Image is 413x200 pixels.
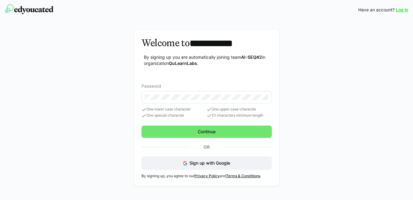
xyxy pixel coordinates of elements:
span: Password [141,84,161,89]
a: Log in [396,7,408,13]
span: One upper case character [207,107,272,112]
span: Have an account? [358,7,395,13]
span: Continue [197,129,216,135]
button: Continue [141,126,272,138]
a: Terms & Conditions [226,174,260,178]
p: By signing up, you agree to our and . [141,174,272,178]
button: Sign up with Google [141,156,272,170]
span: One special character [141,113,207,118]
img: edyoucated [5,4,54,14]
span: One lower case character [141,107,207,112]
p: Or [190,143,223,151]
strong: QuLearnLabs [169,61,197,66]
strong: AI-SEQ#2 [241,54,262,60]
p: By signing up you are automatically joining team in organization . [144,54,272,66]
span: 10 characters minimum length [207,113,272,118]
a: Privacy Policy [194,174,220,178]
span: Sign up with Google [189,160,230,166]
h3: Welcome to [141,37,272,49]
